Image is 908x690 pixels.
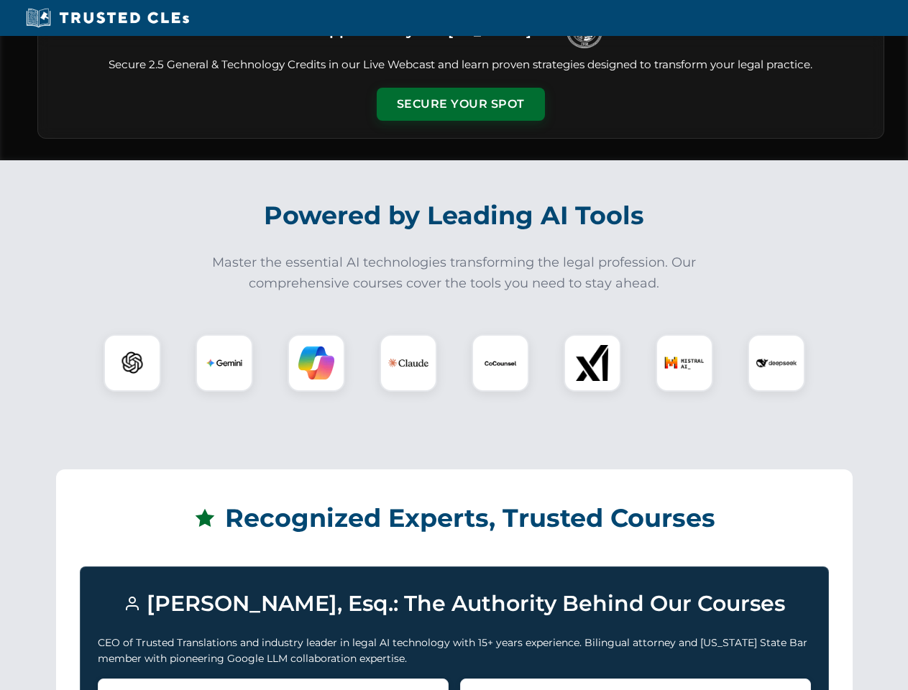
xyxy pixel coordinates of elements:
[377,88,545,121] button: Secure Your Spot
[288,334,345,392] div: Copilot
[472,334,529,392] div: CoCounsel
[111,342,153,384] img: ChatGPT Logo
[56,190,853,241] h2: Powered by Leading AI Tools
[98,584,811,623] h3: [PERSON_NAME], Esq.: The Authority Behind Our Courses
[22,7,193,29] img: Trusted CLEs
[196,334,253,392] div: Gemini
[380,334,437,392] div: Claude
[482,345,518,381] img: CoCounsel Logo
[656,334,713,392] div: Mistral AI
[203,252,706,294] p: Master the essential AI technologies transforming the legal profession. Our comprehensive courses...
[564,334,621,392] div: xAI
[98,635,811,667] p: CEO of Trusted Translations and industry leader in legal AI technology with 15+ years experience....
[748,334,805,392] div: DeepSeek
[80,493,829,543] h2: Recognized Experts, Trusted Courses
[55,57,866,73] p: Secure 2.5 General & Technology Credits in our Live Webcast and learn proven strategies designed ...
[664,343,705,383] img: Mistral AI Logo
[574,345,610,381] img: xAI Logo
[104,334,161,392] div: ChatGPT
[298,345,334,381] img: Copilot Logo
[206,345,242,381] img: Gemini Logo
[388,343,428,383] img: Claude Logo
[756,343,797,383] img: DeepSeek Logo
